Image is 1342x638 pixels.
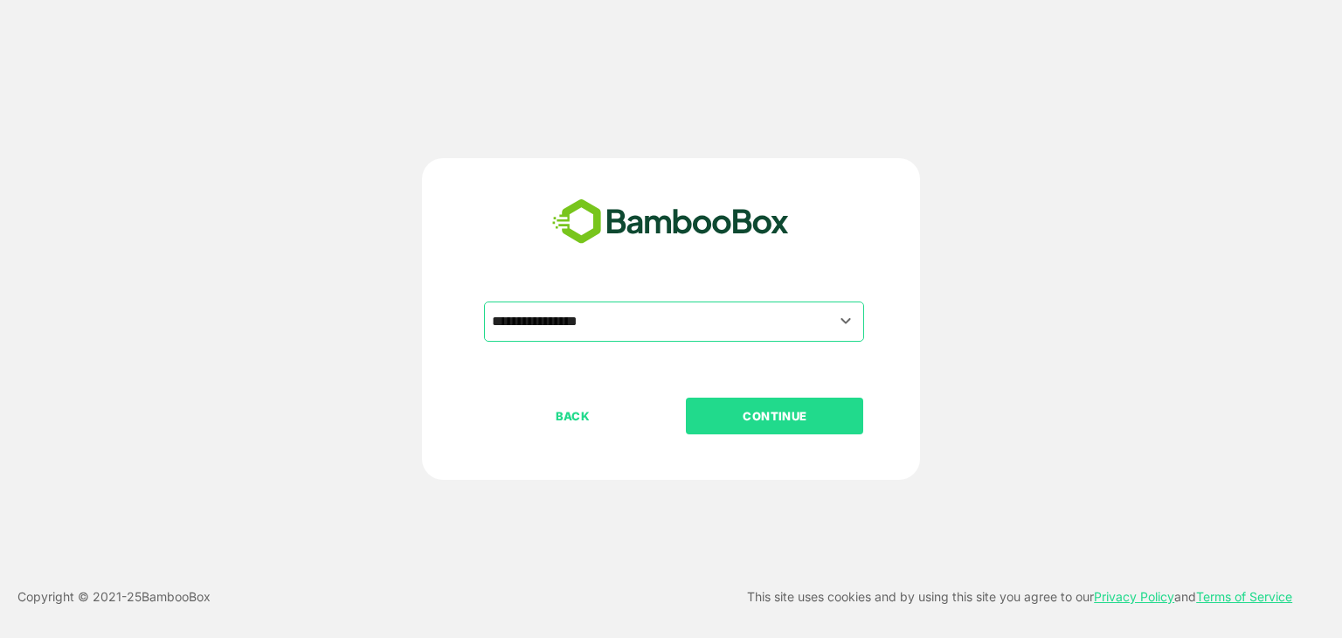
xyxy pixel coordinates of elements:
p: CONTINUE [688,406,862,426]
p: Copyright © 2021- 25 BambooBox [17,586,211,607]
p: BACK [486,406,661,426]
button: Open [834,309,858,333]
p: This site uses cookies and by using this site you agree to our and [747,586,1292,607]
a: Terms of Service [1196,589,1292,604]
a: Privacy Policy [1094,589,1174,604]
button: CONTINUE [686,398,863,434]
img: bamboobox [543,193,799,251]
button: BACK [484,398,661,434]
